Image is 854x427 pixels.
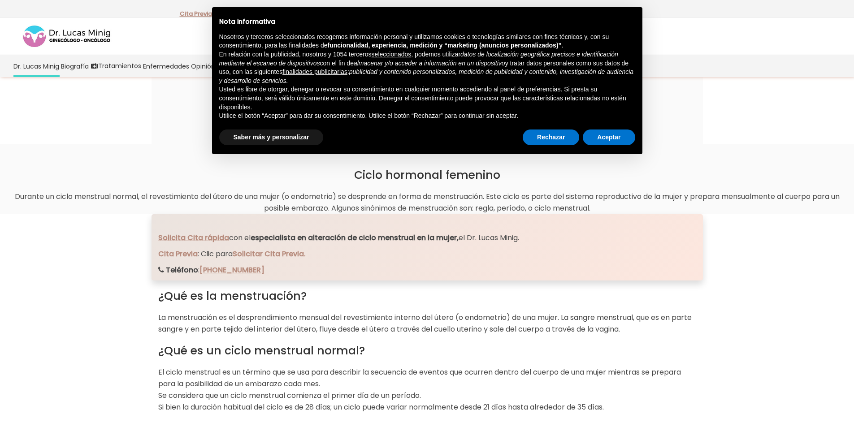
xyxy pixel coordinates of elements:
[219,51,618,67] em: datos de localización geográfica precisos e identificación mediante el escaneo de dispositivos
[523,129,579,146] button: Rechazar
[583,129,635,146] button: Aceptar
[190,55,216,77] a: Opinión
[219,85,635,112] p: Usted es libre de otorgar, denegar o revocar su consentimiento en cualquier momento accediendo al...
[158,127,696,144] h1: Alteración del Ciclo Menstrual
[233,249,306,259] a: Solicitar Cita Previa.
[60,55,90,77] a: Biografía
[13,61,59,71] span: Dr. Lucas Minig
[158,289,696,303] h2: ¿Qué es la menstruación?
[219,18,635,26] h2: Nota informativa
[158,248,696,260] p: : Clic para
[354,60,505,67] em: almacenar y/o acceder a información en un dispositivo
[199,265,264,275] a: [PHONE_NUMBER]
[158,264,696,276] p: :
[219,50,635,85] p: En relación con la publicidad, nosotros y 1054 terceros , podemos utilizar con el fin de y tratar...
[158,312,696,335] p: La menstruación es el desprendimiento mensual del revestimiento interno del útero (o endometrio) ...
[372,50,412,59] button: seleccionados
[158,233,229,243] a: Solicita Cita rápida
[61,61,89,71] span: Biografía
[328,42,562,49] strong: funcionalidad, experiencia, medición y “marketing (anuncios personalizados)”
[7,168,847,182] h2: Ciclo hormonal femenino
[143,61,189,71] span: Enfermedades
[158,344,696,358] h2: ¿Qué es un ciclo menstrual normal?
[251,233,459,243] strong: especialista en alteración de ciclo menstrual en la mujer,
[166,265,198,275] strong: Teléfono
[158,367,696,413] p: El ciclo menstrual es un término que se usa para describir la secuencia de eventos que ocurren de...
[13,55,60,77] a: Dr. Lucas Minig
[180,8,215,20] p: -
[158,232,696,244] p: con el el Dr. Lucas Minig.
[142,55,190,77] a: Enfermedades
[191,61,215,71] span: Opinión
[158,249,198,259] a: Cita Previa
[282,68,347,77] button: finalidades publicitarias
[90,55,142,77] a: Tratamientos
[98,61,141,71] span: Tratamientos
[219,112,635,121] p: Utilice el botón “Aceptar” para dar su consentimiento. Utilice el botón “Rechazar” para continuar...
[180,9,212,18] a: Cita Previa
[219,129,324,146] button: Saber más y personalizar
[219,68,634,84] em: publicidad y contenido personalizados, medición de publicidad y contenido, investigación de audie...
[219,33,635,50] p: Nosotros y terceros seleccionados recogemos información personal y utilizamos cookies o tecnologí...
[7,191,847,214] p: Durante un ciclo menstrual normal, el revestimiento del útero de una mujer (o endometrio) se desp...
